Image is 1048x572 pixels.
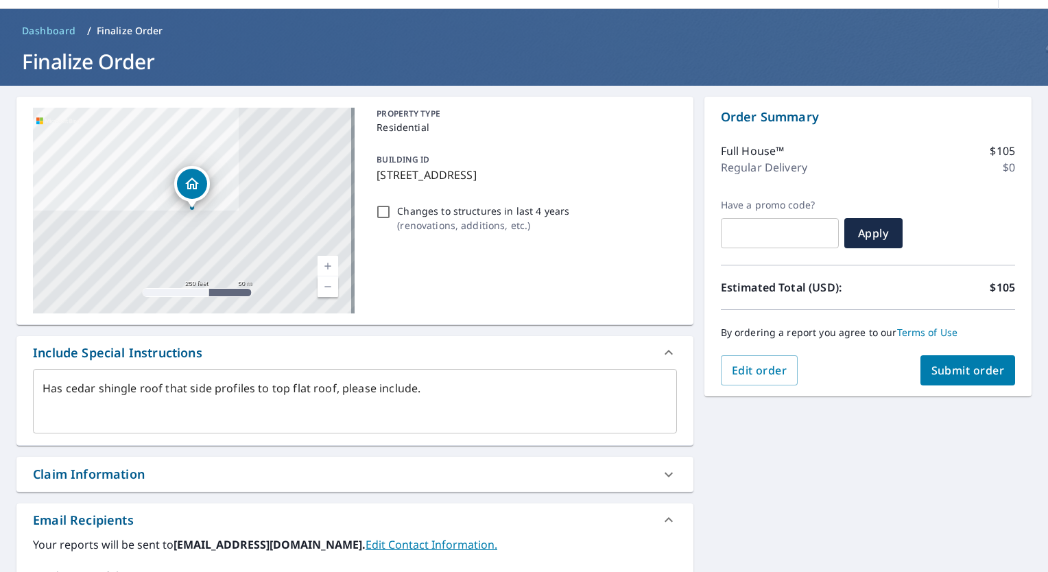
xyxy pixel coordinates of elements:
div: Claim Information [16,457,693,492]
p: $0 [1003,159,1015,176]
a: EditContactInfo [366,537,497,552]
b: [EMAIL_ADDRESS][DOMAIN_NAME]. [174,537,366,552]
p: Residential [377,120,671,134]
nav: breadcrumb [16,20,1032,42]
p: Order Summary [721,108,1015,126]
p: Changes to structures in last 4 years [397,204,569,218]
div: Include Special Instructions [16,336,693,369]
span: Apply [855,226,892,241]
p: BUILDING ID [377,154,429,165]
label: Have a promo code? [721,199,839,211]
div: Dropped pin, building 1, Residential property, 3505 164th Pl SE Bellevue, WA 98008 [174,166,210,208]
textarea: Has cedar shingle roof that side profiles to top flat roof, please include. [43,382,667,421]
h1: Finalize Order [16,47,1032,75]
div: Include Special Instructions [33,344,202,362]
p: PROPERTY TYPE [377,108,671,120]
button: Edit order [721,355,798,385]
button: Apply [844,218,903,248]
div: Claim Information [33,465,145,484]
span: Submit order [931,363,1005,378]
p: Full House™ [721,143,785,159]
div: Email Recipients [16,503,693,536]
p: $105 [990,143,1015,159]
div: Email Recipients [33,511,134,529]
p: Finalize Order [97,24,163,38]
label: Your reports will be sent to [33,536,677,553]
p: ( renovations, additions, etc. ) [397,218,569,233]
p: Regular Delivery [721,159,807,176]
span: Dashboard [22,24,76,38]
p: By ordering a report you agree to our [721,326,1015,339]
span: Edit order [732,363,787,378]
p: $105 [990,279,1015,296]
a: Dashboard [16,20,82,42]
p: [STREET_ADDRESS] [377,167,671,183]
p: Estimated Total (USD): [721,279,868,296]
li: / [87,23,91,39]
a: Current Level 17, Zoom Out [318,276,338,297]
button: Submit order [920,355,1016,385]
a: Terms of Use [897,326,958,339]
a: Current Level 17, Zoom In [318,256,338,276]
